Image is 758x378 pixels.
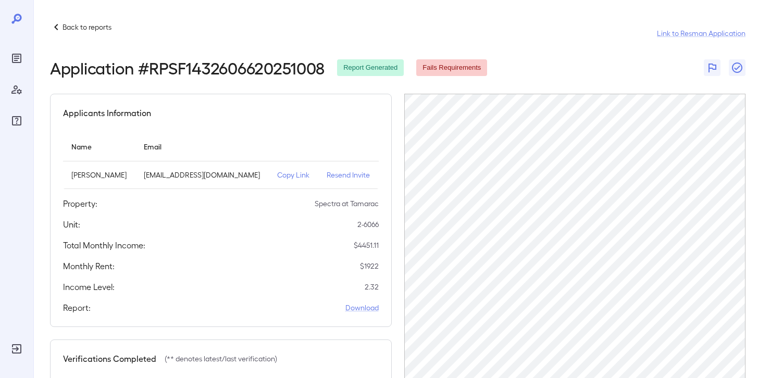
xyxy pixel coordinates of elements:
div: FAQ [8,112,25,129]
a: Download [345,303,379,313]
p: 2-6066 [357,219,379,230]
p: Back to reports [63,22,111,32]
p: 2.32 [365,282,379,292]
button: Close Report [729,59,745,76]
p: Spectra at Tamarac [315,198,379,209]
a: Link to Resman Application [657,28,745,39]
div: Reports [8,50,25,67]
table: simple table [63,132,379,189]
p: $ 1922 [360,261,379,271]
p: Copy Link [277,170,310,180]
h5: Property: [63,197,97,210]
p: (** denotes latest/last verification) [165,354,277,364]
th: Name [63,132,135,161]
span: Report Generated [337,63,404,73]
h5: Unit: [63,218,80,231]
h5: Total Monthly Income: [63,239,145,251]
div: Log Out [8,341,25,357]
button: Flag Report [704,59,720,76]
h5: Verifications Completed [63,352,156,365]
h5: Income Level: [63,281,115,293]
p: [PERSON_NAME] [71,170,127,180]
h5: Monthly Rent: [63,260,115,272]
p: Resend Invite [327,170,370,180]
p: $ 4451.11 [354,240,379,250]
h2: Application # RPSF1432606620251008 [50,58,325,77]
th: Email [135,132,269,161]
span: Fails Requirements [416,63,487,73]
div: Manage Users [8,81,25,98]
p: [EMAIL_ADDRESS][DOMAIN_NAME] [144,170,260,180]
h5: Applicants Information [63,107,151,119]
h5: Report: [63,301,91,314]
